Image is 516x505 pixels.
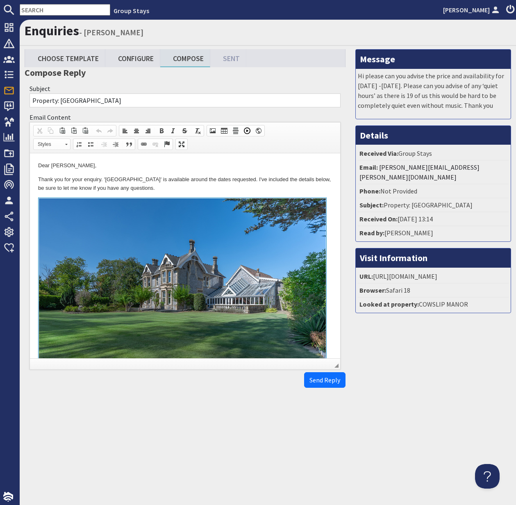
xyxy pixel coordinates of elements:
li: Property: [GEOGRAPHIC_DATA] [358,198,509,212]
a: Redo [105,125,116,136]
a: Cut [34,125,45,136]
li: [URL][DOMAIN_NAME] [358,270,509,284]
a: Unlink [150,139,161,150]
strong: Read by: [359,229,384,237]
strong: Browser: [359,286,386,294]
a: Remove Format [192,125,204,136]
a: IFrame [253,125,264,136]
h3: Compose Reply [25,67,346,78]
li: COWSLIP MANOR [358,298,509,311]
a: Anchor [161,139,173,150]
span: Styles [34,139,62,150]
a: Link [138,139,150,150]
a: Enquiries [25,23,79,39]
li: Group Stays [358,147,509,161]
a: Bold [156,125,167,136]
h3: Visit Information [356,248,511,267]
label: Email Content [30,113,71,121]
strong: Subject: [359,201,384,209]
li: [DATE] 13:14 [358,212,509,226]
small: - [PERSON_NAME] [79,27,143,37]
label: Subject [30,84,50,93]
a: Italic [167,125,179,136]
a: Paste [57,125,68,136]
span: Resize [334,364,339,368]
img: cowslip-manor-large-group-accommodation-somerset-sleeps-15.wide_content.jpg [9,45,296,230]
a: Insert/Remove Numbered List [73,139,85,150]
a: Sent [210,49,246,67]
h3: Details [356,126,511,145]
iframe: Rich Text Editor, enquiry_quick_reply_content [30,153,340,358]
a: Insert/Remove Bulleted List [85,139,96,150]
h3: Message [356,50,511,68]
strong: Phone: [359,187,380,195]
a: Increase Indent [110,139,121,150]
a: Insert a Youtube, Vimeo or Dailymotion video [241,125,253,136]
iframe: Toggle Customer Support [475,464,500,489]
img: staytech_i_w-64f4e8e9ee0a9c174fd5317b4b171b261742d2d393467e5bdba4413f4f884c10.svg [3,492,13,502]
a: Align Right [142,125,154,136]
a: Align Left [119,125,131,136]
a: Group Stays [114,7,149,15]
strong: Looked at property: [359,300,419,308]
a: Compose [160,49,210,67]
a: Table [218,125,230,136]
button: Send Reply [304,372,346,388]
p: Hi please can you advise the price and availability for [DATE] -[DATE]. Please can you advise of ... [358,71,509,110]
a: Paste as plain text [68,125,80,136]
a: Paste from Word [80,125,91,136]
strong: Received Via: [359,149,398,157]
a: Insert Horizontal Line [230,125,241,136]
strong: URL: [359,272,373,280]
a: Undo [93,125,105,136]
a: Center [131,125,142,136]
a: [PERSON_NAME][EMAIL_ADDRESS][PERSON_NAME][DOMAIN_NAME] [359,163,480,181]
input: SEARCH [20,4,110,16]
a: Strikethrough [179,125,190,136]
a: Copy [45,125,57,136]
span: Send Reply [309,376,340,384]
strong: Received On: [359,215,398,223]
a: Maximize [176,139,187,150]
a: Image [207,125,218,136]
a: Choose Template [25,49,105,67]
li: Not Provided [358,184,509,198]
a: Block Quote [123,139,135,150]
a: Decrease Indent [98,139,110,150]
a: Configure [105,49,160,67]
strong: Email: [359,163,378,171]
a: [PERSON_NAME] [443,5,501,15]
li: Safari 18 [358,284,509,298]
li: [PERSON_NAME] [358,226,509,239]
a: Styles [33,139,70,150]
